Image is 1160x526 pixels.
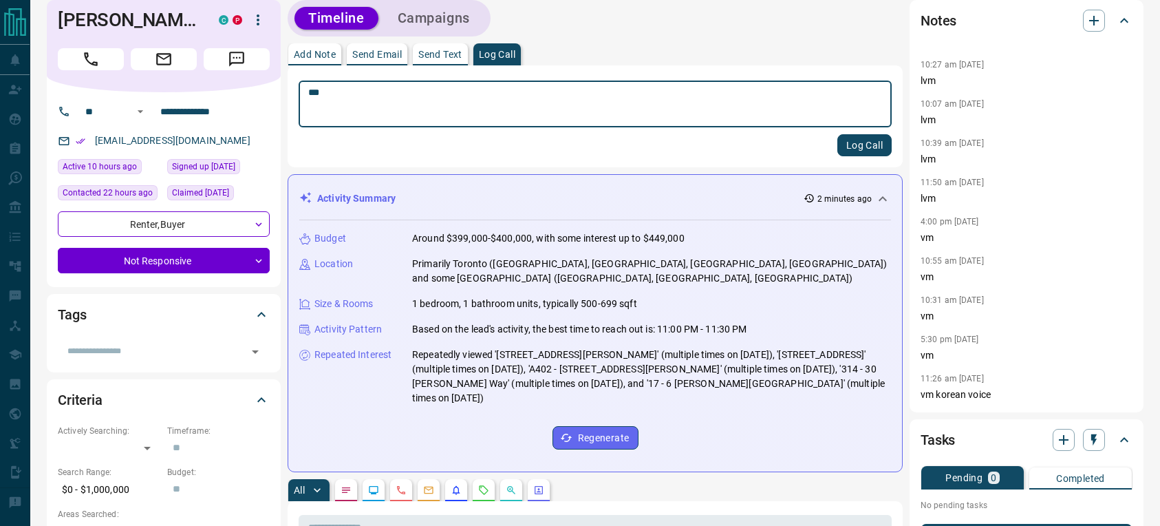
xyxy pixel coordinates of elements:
[76,136,85,146] svg: Email Verified
[412,322,747,337] p: Based on the lead's activity, the best time to reach out is: 11:00 PM - 11:30 PM
[294,7,378,30] button: Timeline
[945,473,982,483] p: Pending
[921,113,1132,127] p: lvm
[412,231,685,246] p: Around $399,000-$400,000, with some interest up to $449,000
[921,309,1132,324] p: vm
[167,466,270,478] p: Budget:
[412,348,891,406] p: Repeatedly viewed '[STREET_ADDRESS][PERSON_NAME]' (multiple times on [DATE]), '[STREET_ADDRESS]' ...
[921,138,984,148] p: 10:39 am [DATE]
[58,508,270,520] p: Areas Searched:
[167,185,270,204] div: Fri Dec 01 2023
[368,485,379,496] svg: Lead Browsing Activity
[95,135,250,146] a: [EMAIL_ADDRESS][DOMAIN_NAME]
[58,298,270,331] div: Tags
[921,99,984,109] p: 10:07 am [DATE]
[172,186,229,200] span: Claimed [DATE]
[412,297,637,311] p: 1 bedroom, 1 bathroom units, typically 500-699 sqft
[246,342,265,361] button: Open
[58,425,160,437] p: Actively Searching:
[384,7,484,30] button: Campaigns
[58,383,270,417] div: Criteria
[63,160,137,173] span: Active 10 hours ago
[479,50,515,59] p: Log Call
[423,485,434,496] svg: Emails
[991,473,996,483] p: 0
[506,485,517,496] svg: Opportunities
[921,231,1132,245] p: vm
[1056,474,1105,483] p: Completed
[131,48,197,70] span: Email
[314,322,382,337] p: Activity Pattern
[921,217,979,227] p: 4:00 pm [DATE]
[294,50,336,59] p: Add Note
[58,304,86,326] h2: Tags
[921,152,1132,167] p: lvm
[921,60,984,70] p: 10:27 am [DATE]
[921,178,984,187] p: 11:50 am [DATE]
[921,335,979,344] p: 5:30 pm [DATE]
[58,9,198,31] h1: [PERSON_NAME]
[921,74,1132,88] p: lvm
[921,10,956,32] h2: Notes
[552,426,638,450] button: Regenerate
[132,103,149,120] button: Open
[396,485,407,496] svg: Calls
[58,466,160,478] p: Search Range:
[352,50,402,59] p: Send Email
[418,50,462,59] p: Send Text
[921,429,955,451] h2: Tasks
[219,15,228,25] div: condos.ca
[921,191,1132,206] p: lvm
[58,48,124,70] span: Call
[478,485,489,496] svg: Requests
[317,191,396,206] p: Activity Summary
[233,15,242,25] div: property.ca
[314,257,353,271] p: Location
[921,256,984,266] p: 10:55 am [DATE]
[921,270,1132,284] p: vm
[314,231,346,246] p: Budget
[167,425,270,437] p: Timeframe:
[837,134,892,156] button: Log Call
[172,160,235,173] span: Signed up [DATE]
[451,485,462,496] svg: Listing Alerts
[921,295,984,305] p: 10:31 am [DATE]
[299,186,891,211] div: Activity Summary2 minutes ago
[921,495,1132,516] p: No pending tasks
[204,48,270,70] span: Message
[58,389,103,411] h2: Criteria
[58,248,270,273] div: Not Responsive
[294,485,305,495] p: All
[58,185,160,204] div: Tue Oct 14 2025
[63,186,153,200] span: Contacted 22 hours ago
[314,297,374,311] p: Size & Rooms
[817,193,872,205] p: 2 minutes ago
[58,211,270,237] div: Renter , Buyer
[921,423,1132,456] div: Tasks
[533,485,544,496] svg: Agent Actions
[921,374,984,383] p: 11:26 am [DATE]
[58,478,160,501] p: $0 - $1,000,000
[921,348,1132,363] p: vm
[921,4,1132,37] div: Notes
[167,159,270,178] div: Thu Jan 21 2021
[58,159,160,178] div: Wed Oct 15 2025
[341,485,352,496] svg: Notes
[412,257,891,286] p: Primarily Toronto ([GEOGRAPHIC_DATA], [GEOGRAPHIC_DATA], [GEOGRAPHIC_DATA], [GEOGRAPHIC_DATA]) an...
[314,348,391,362] p: Repeated Interest
[921,388,1132,402] p: vm korean voice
